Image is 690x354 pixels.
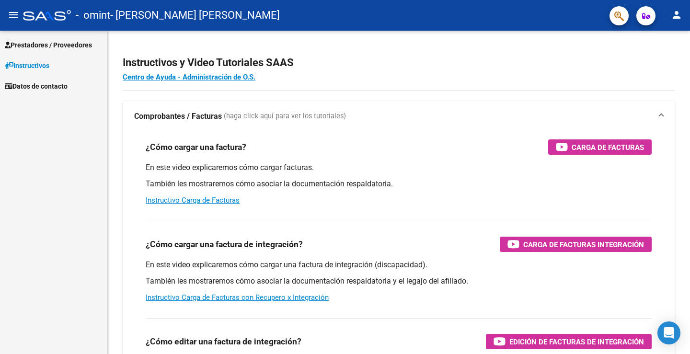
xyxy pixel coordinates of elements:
[146,335,301,348] h3: ¿Cómo editar una factura de integración?
[5,81,68,91] span: Datos de contacto
[657,321,680,344] div: Open Intercom Messenger
[146,162,652,173] p: En este video explicaremos cómo cargar facturas.
[146,140,246,154] h3: ¿Cómo cargar una factura?
[509,336,644,348] span: Edición de Facturas de integración
[224,111,346,122] span: (haga click aquí para ver los tutoriales)
[572,141,644,153] span: Carga de Facturas
[76,5,110,26] span: - omint
[671,9,682,21] mat-icon: person
[110,5,280,26] span: - [PERSON_NAME] [PERSON_NAME]
[5,40,92,50] span: Prestadores / Proveedores
[8,9,19,21] mat-icon: menu
[486,334,652,349] button: Edición de Facturas de integración
[146,238,303,251] h3: ¿Cómo cargar una factura de integración?
[146,276,652,286] p: También les mostraremos cómo asociar la documentación respaldatoria y el legajo del afiliado.
[523,239,644,251] span: Carga de Facturas Integración
[146,179,652,189] p: También les mostraremos cómo asociar la documentación respaldatoria.
[146,196,240,205] a: Instructivo Carga de Facturas
[500,237,652,252] button: Carga de Facturas Integración
[548,139,652,155] button: Carga de Facturas
[134,111,222,122] strong: Comprobantes / Facturas
[123,73,255,81] a: Centro de Ayuda - Administración de O.S.
[5,60,49,71] span: Instructivos
[123,101,675,132] mat-expansion-panel-header: Comprobantes / Facturas (haga click aquí para ver los tutoriales)
[123,54,675,72] h2: Instructivos y Video Tutoriales SAAS
[146,293,329,302] a: Instructivo Carga de Facturas con Recupero x Integración
[146,260,652,270] p: En este video explicaremos cómo cargar una factura de integración (discapacidad).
